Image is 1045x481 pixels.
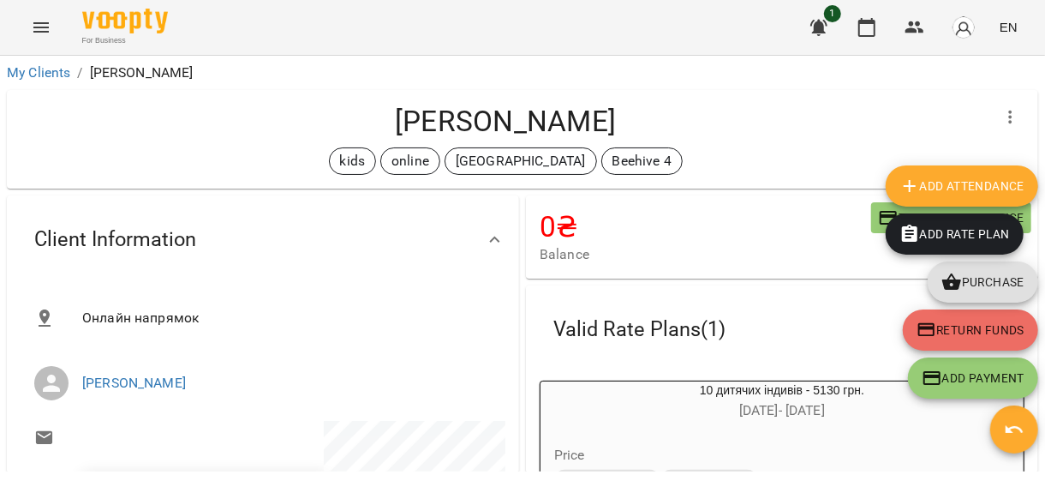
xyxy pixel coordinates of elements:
div: Client Information [7,195,519,284]
button: Purchase [928,262,1038,303]
span: Client Information [34,226,196,253]
li: / [77,63,82,83]
p: Beehive 4 [612,151,672,171]
p: [PERSON_NAME] [90,63,194,83]
h4: 0 ₴ [540,209,871,244]
span: Add Payment [922,368,1024,388]
p: kids [340,151,366,171]
div: [GEOGRAPHIC_DATA] [445,147,597,175]
button: Add Rate plan [886,213,1024,255]
div: Beehive 4 [601,147,683,175]
div: online [380,147,440,175]
button: Add Payment [908,358,1038,399]
div: 10 дитячих індивів - 5130 грн. [540,382,1024,423]
p: [GEOGRAPHIC_DATA] [456,151,586,171]
span: Return funds [917,320,1024,340]
span: Purchase [941,272,1024,292]
button: Return funds [903,310,1038,351]
button: Top up the balance [871,202,1031,233]
span: Add Rate plan [899,224,1010,244]
span: For Business [82,35,168,46]
button: EN [993,11,1024,43]
img: Voopty Logo [82,9,168,33]
div: Valid Rate Plans(1) [526,286,1038,374]
button: Add Attendance [886,165,1038,207]
a: My Clients [7,64,70,81]
a: [PERSON_NAME] [82,375,186,391]
nav: breadcrumb [7,63,1038,83]
button: Menu [21,7,62,48]
div: kids [329,147,377,175]
h6: Price [554,443,585,467]
span: Онлайн напрямок [82,308,492,328]
span: Add Attendance [899,176,1024,196]
span: Balance [540,244,871,265]
span: Top up the balance [878,207,1024,228]
span: Valid Rate Plans ( 1 ) [553,316,726,343]
img: avatar_s.png [952,15,976,39]
p: online [391,151,429,171]
h4: [PERSON_NAME] [21,104,990,139]
span: EN [1000,18,1018,36]
span: 1 [824,5,841,22]
span: [DATE] - [DATE] [739,402,825,418]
